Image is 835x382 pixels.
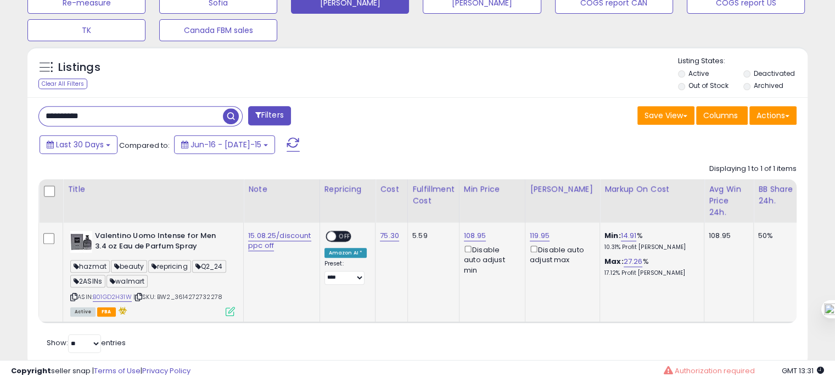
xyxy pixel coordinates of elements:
a: 27.26 [624,256,643,267]
img: 41u-abd8VFL._SL40_.jpg [70,231,92,253]
div: [PERSON_NAME] [530,184,595,195]
div: 5.59 [412,231,451,241]
button: TK [27,19,145,41]
div: Title [68,184,239,195]
a: 108.95 [464,230,486,241]
span: Q2_24 [192,260,226,273]
th: The percentage added to the cost of goods (COGS) that forms the calculator for Min & Max prices. [600,179,704,223]
span: Last 30 Days [56,139,104,150]
div: Repricing [324,184,371,195]
b: Min: [604,230,621,241]
div: Disable auto adjust min [464,243,517,275]
p: 10.31% Profit [PERSON_NAME] [604,243,696,251]
div: Note [248,184,315,195]
b: Max: [604,256,624,267]
label: Out of Stock [688,81,728,90]
div: Disable auto adjust max [530,243,591,265]
div: ASIN: [70,231,235,315]
span: Jun-16 - [DATE]-15 [190,139,261,150]
div: Preset: [324,260,367,285]
button: Actions [749,106,797,125]
span: Show: entries [47,337,126,348]
div: seller snap | | [11,366,190,377]
a: Terms of Use [94,366,141,376]
div: 50% [758,231,794,241]
a: Privacy Policy [142,366,190,376]
div: Displaying 1 to 1 of 1 items [709,164,797,174]
div: Amazon AI * [324,248,367,258]
button: Columns [696,106,748,125]
a: B01GD2H31W [93,292,132,302]
span: OFF [336,232,354,241]
label: Deactivated [753,69,794,78]
span: repricing [148,260,191,273]
div: Avg Win Price 24h. [709,184,749,218]
a: 15.08.25/discount ppc off [248,230,311,251]
div: % [604,231,696,251]
strong: Copyright [11,366,51,376]
span: hazmat [70,260,110,273]
span: 2025-08-15 13:31 GMT [782,366,824,376]
div: Fulfillment Cost [412,184,455,207]
p: 17.12% Profit [PERSON_NAME] [604,269,696,277]
p: Listing States: [678,56,808,67]
span: Columns [703,110,738,121]
span: 2ASINs [70,275,105,287]
div: BB Share 24h. [758,184,798,207]
button: Filters [248,106,291,125]
a: 14.91 [621,230,637,241]
i: hazardous material [116,307,127,314]
div: % [604,257,696,277]
button: Last 30 Days [40,135,117,154]
button: Canada FBM sales [159,19,277,41]
span: Compared to: [119,140,170,151]
button: Jun-16 - [DATE]-15 [174,135,275,154]
div: Min Price [464,184,520,195]
button: Save View [637,106,694,125]
span: All listings currently available for purchase on Amazon [70,307,96,317]
span: FBA [97,307,116,317]
div: Cost [380,184,403,195]
span: | SKU: BW2_3614272732278 [133,292,222,301]
a: 119.95 [530,230,550,241]
div: Markup on Cost [604,184,699,195]
a: 75.30 [380,230,399,241]
span: walmart [107,275,148,287]
span: beauty [111,260,147,273]
div: 108.95 [709,231,745,241]
div: Clear All Filters [38,79,87,89]
b: Valentino Uomo Intense for Men 3.4 oz Eau de Parfum Spray [95,231,228,254]
label: Archived [753,81,783,90]
h5: Listings [58,60,100,75]
label: Active [688,69,709,78]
